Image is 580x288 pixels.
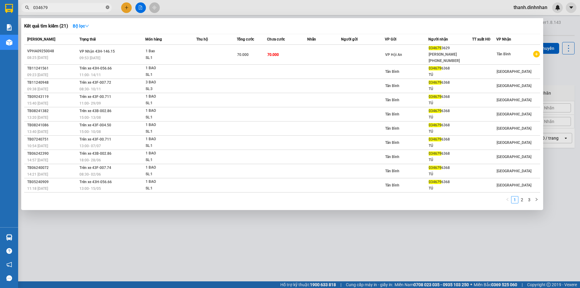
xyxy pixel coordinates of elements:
div: TÚ [429,114,472,121]
span: 034679 [429,151,441,156]
div: 6368 [429,122,472,128]
div: SL: 3 [146,86,191,92]
span: 13:00 - 07/07 [79,144,101,148]
span: 14:21 [DATE] [27,172,48,176]
h3: Kết quả tìm kiếm ( 21 ) [24,23,68,29]
span: 13:00 - 15/05 [79,186,101,191]
span: notification [6,262,12,267]
span: Trên xe 43F-007.74 [79,166,111,170]
div: SL: 1 [146,143,191,149]
div: VPHA09250048 [27,48,78,54]
img: logo-vxr [5,4,13,13]
span: Tân Bình [385,183,399,187]
span: 09:23 [DATE] [27,73,48,77]
div: TÚ [429,171,472,177]
span: Người nhận [428,37,448,41]
div: TÚ [429,157,472,163]
div: SL: 1 [146,114,191,121]
span: Nhãn [307,37,316,41]
span: 09:38 [DATE] [27,87,48,91]
li: 3 [526,196,533,203]
span: VP Nhận 43H-146.15 [79,49,115,53]
span: 11:00 - 14/11 [79,73,101,77]
div: TB08241382 [27,108,78,114]
div: 6368 [429,108,472,114]
span: 08:30 - 10/11 [79,87,101,91]
div: TÚ [429,143,472,149]
span: 70.000 [267,53,279,57]
div: 6368 [429,150,472,157]
span: VP Hội An [385,53,402,57]
span: down [85,24,89,28]
div: 3 BAO [146,79,191,86]
span: Trên xe 43B-002.86 [79,109,111,113]
span: close-circle [106,5,109,9]
span: Trên xe 43H-056.66 [79,180,112,184]
span: 11:18 [DATE] [27,186,48,191]
span: message [6,275,12,281]
strong: Bộ lọc [73,24,89,28]
li: 1 [511,196,518,203]
div: TB06240072 [27,165,78,171]
span: [GEOGRAPHIC_DATA] [497,183,531,187]
span: Trên xe 43H-056.66 [79,66,112,70]
span: 034679 [429,95,441,99]
span: Tân Bình [385,169,399,173]
span: right [535,198,538,201]
span: 034679 [429,80,441,85]
span: 034679 [429,166,441,170]
span: [GEOGRAPHIC_DATA] [497,70,531,74]
span: 10:54 [DATE] [27,144,48,148]
div: TB09243119 [27,94,78,100]
span: [GEOGRAPHIC_DATA] [497,84,531,88]
span: 08:25 [DATE] [27,56,48,60]
span: [GEOGRAPHIC_DATA] [497,169,531,173]
span: 034679 [429,46,441,50]
span: 18:00 - 28/06 [79,158,101,162]
span: Trên xe 43F-00.711 [79,95,111,99]
span: plus-circle [533,51,540,57]
span: search [25,5,29,10]
span: Trên xe 43F-007.72 [79,80,111,85]
div: TB06242390 [27,150,78,157]
span: [GEOGRAPHIC_DATA] [497,155,531,159]
div: TÚ [429,72,472,78]
span: 034679 [429,109,441,113]
div: 1 BAO [146,93,191,100]
span: 11:00 - 29/09 [79,101,101,105]
button: Bộ lọcdown [68,21,94,31]
input: Tìm tên, số ĐT hoặc mã đơn [33,4,105,11]
img: solution-icon [6,24,12,31]
span: TT xuất HĐ [472,37,491,41]
a: 3 [526,196,533,203]
div: TB11240948 [27,79,78,86]
div: 6368 [429,165,472,171]
span: Trên xe 43B-002.86 [79,151,111,156]
span: [GEOGRAPHIC_DATA] [497,98,531,102]
li: 2 [518,196,526,203]
div: TB07240751 [27,136,78,143]
div: SL: 1 [146,171,191,178]
span: left [506,198,509,201]
div: 1 BAO [146,150,191,157]
div: 3629 [429,45,472,51]
span: Tân Bình [385,155,399,159]
div: TÚ [429,185,472,192]
div: SL: 1 [146,185,191,192]
img: warehouse-icon [6,234,12,241]
span: Trên xe 43F-00.711 [79,137,111,141]
div: SL: 1 [146,128,191,135]
span: Tân Bình [385,141,399,145]
div: SL: 1 [146,72,191,78]
span: Món hàng [145,37,162,41]
span: Tân Bình [385,98,399,102]
span: Tổng cước [237,37,254,41]
span: close-circle [106,5,109,11]
span: [GEOGRAPHIC_DATA] [497,141,531,145]
div: TÚ [429,128,472,135]
div: SL: 1 [146,157,191,163]
div: [PERSON_NAME] [PHONE_NUMBER] [429,51,472,64]
span: question-circle [6,248,12,254]
div: 6368 [429,94,472,100]
span: Trạng thái [79,37,96,41]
